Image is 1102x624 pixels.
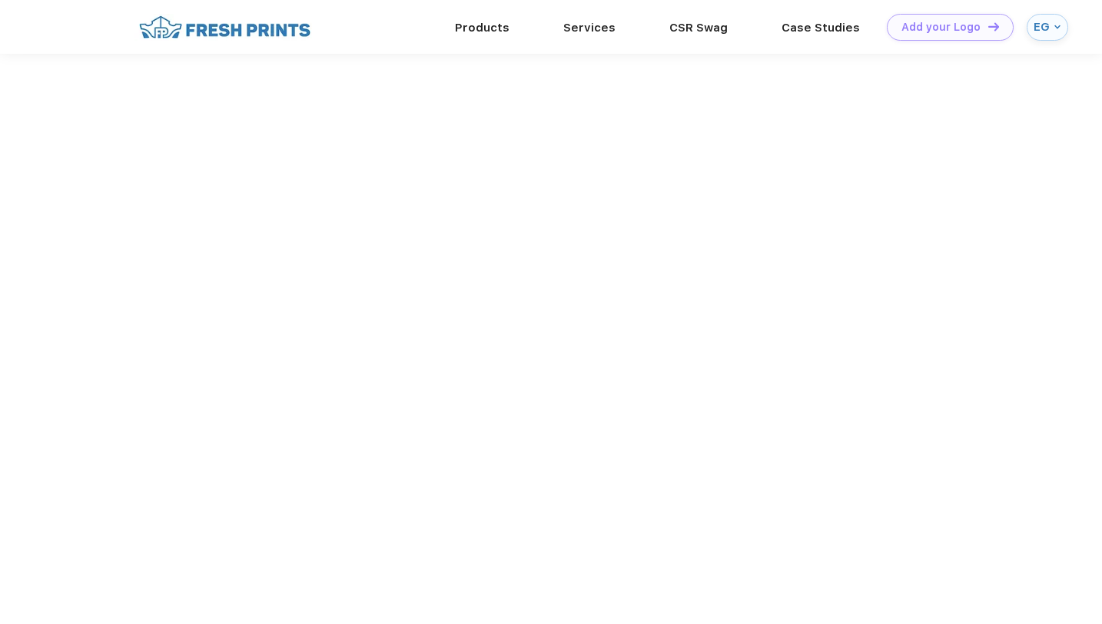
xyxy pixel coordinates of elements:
[134,14,315,41] img: fo%20logo%202.webp
[988,22,999,31] img: DT
[901,21,981,34] div: Add your Logo
[455,21,510,35] a: Products
[1054,24,1061,30] img: arrow_down_blue.svg
[1034,21,1051,34] div: EG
